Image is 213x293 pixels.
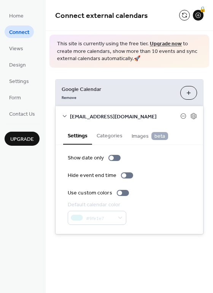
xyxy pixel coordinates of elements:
div: Hide event end time [68,172,116,180]
button: Images beta [127,126,173,144]
button: Categories [92,126,127,144]
span: Connect external calendars [55,8,148,23]
span: Google Calendar [62,85,174,93]
span: Settings [9,78,29,86]
span: Home [9,12,24,20]
div: Use custom colors [68,189,112,197]
a: Settings [5,75,33,87]
span: Connect [9,29,29,37]
a: Contact Us [5,107,40,120]
span: Upgrade [10,135,34,143]
span: Views [9,45,23,53]
span: [EMAIL_ADDRESS][DOMAIN_NAME] [70,113,180,121]
button: Upgrade [5,132,40,146]
div: Default calendar color [68,201,125,209]
a: Connect [5,25,34,38]
a: Home [5,9,28,22]
a: Design [5,58,30,71]
span: beta [151,132,168,140]
span: Images [132,132,168,140]
span: Design [9,61,26,69]
button: Settings [63,126,92,145]
span: Contact Us [9,110,35,118]
span: Form [9,94,21,102]
div: Show date only [68,154,104,162]
a: Views [5,42,28,54]
span: Remove [62,95,76,100]
a: Form [5,91,25,104]
span: This site is currently using the free tier. to create more calendars, show more than 10 events an... [57,40,202,63]
a: Upgrade now [150,39,182,49]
